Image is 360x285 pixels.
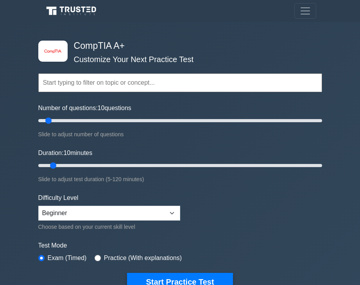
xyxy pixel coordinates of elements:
[294,3,316,19] button: Toggle navigation
[38,148,93,158] label: Duration: minutes
[38,130,322,139] div: Slide to adjust number of questions
[98,105,105,111] span: 10
[38,193,79,203] label: Difficulty Level
[38,175,322,184] div: Slide to adjust test duration (5-120 minutes)
[63,150,70,156] span: 10
[104,253,182,263] label: Practice (With explanations)
[38,73,322,92] input: Start typing to filter on topic or concept...
[38,222,180,232] div: Choose based on your current skill level
[38,241,322,250] label: Test Mode
[71,41,284,52] h4: CompTIA A+
[38,103,131,113] label: Number of questions: questions
[48,253,87,263] label: Exam (Timed)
